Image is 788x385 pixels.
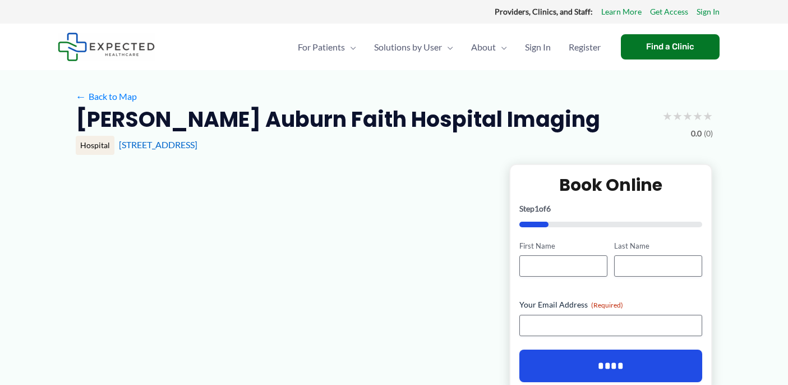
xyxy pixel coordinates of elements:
span: About [471,27,496,67]
a: Find a Clinic [621,34,720,59]
label: Last Name [614,241,702,251]
h2: [PERSON_NAME] Auburn Faith Hospital Imaging [76,106,600,133]
span: ★ [703,106,713,126]
a: AboutMenu Toggle [462,27,516,67]
span: ★ [672,106,683,126]
span: Menu Toggle [345,27,356,67]
span: (0) [704,126,713,141]
span: ★ [693,106,703,126]
a: Get Access [650,4,688,19]
h2: Book Online [519,174,703,196]
a: ←Back to Map [76,88,137,105]
a: Solutions by UserMenu Toggle [365,27,462,67]
p: Step of [519,205,703,213]
span: Solutions by User [374,27,442,67]
a: Sign In [516,27,560,67]
span: Menu Toggle [496,27,507,67]
img: Expected Healthcare Logo - side, dark font, small [58,33,155,61]
div: Hospital [76,136,114,155]
span: (Required) [591,301,623,309]
span: Menu Toggle [442,27,453,67]
a: Learn More [601,4,642,19]
span: 6 [546,204,551,213]
a: For PatientsMenu Toggle [289,27,365,67]
a: [STREET_ADDRESS] [119,139,197,150]
span: 1 [534,204,539,213]
label: First Name [519,241,607,251]
nav: Primary Site Navigation [289,27,610,67]
label: Your Email Address [519,299,703,310]
span: ★ [683,106,693,126]
span: Register [569,27,601,67]
span: ★ [662,106,672,126]
span: Sign In [525,27,551,67]
a: Register [560,27,610,67]
span: ← [76,91,86,102]
a: Sign In [697,4,720,19]
span: For Patients [298,27,345,67]
span: 0.0 [691,126,702,141]
strong: Providers, Clinics, and Staff: [495,7,593,16]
